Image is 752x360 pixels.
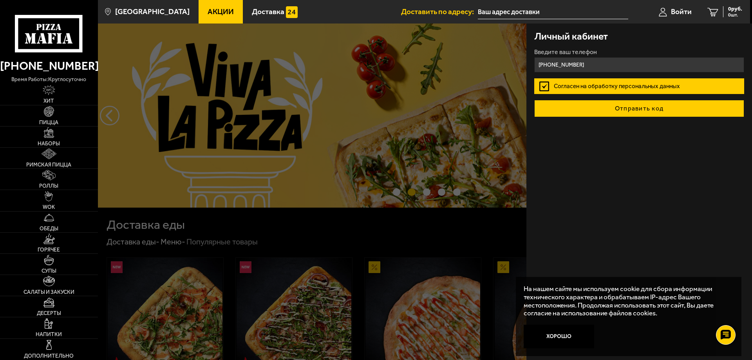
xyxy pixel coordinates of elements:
[39,183,58,189] span: Роллы
[534,31,608,41] h3: Личный кабинет
[728,13,742,17] span: 0 шт.
[23,289,74,295] span: Салаты и закуски
[534,78,744,94] label: Согласен на обработку персональных данных
[42,268,56,274] span: Супы
[534,49,744,55] label: Введите ваш телефон
[37,311,61,316] span: Десерты
[24,353,74,359] span: Дополнительно
[36,332,62,337] span: Напитки
[534,100,744,117] button: Отправить код
[252,8,284,15] span: Доставка
[38,247,60,253] span: Горячее
[40,226,58,232] span: Обеды
[401,8,478,15] span: Доставить по адресу:
[478,5,628,19] input: Ваш адрес доставки
[671,8,692,15] span: Войти
[38,141,60,147] span: Наборы
[43,204,55,210] span: WOK
[208,8,234,15] span: Акции
[26,162,71,168] span: Римская пицца
[39,120,58,125] span: Пицца
[728,6,742,12] span: 0 руб.
[524,325,594,348] button: Хорошо
[286,6,298,18] img: 15daf4d41897b9f0e9f617042186c801.svg
[43,98,54,104] span: Хит
[115,8,190,15] span: [GEOGRAPHIC_DATA]
[524,285,729,317] p: На нашем сайте мы используем cookie для сбора информации технического характера и обрабатываем IP...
